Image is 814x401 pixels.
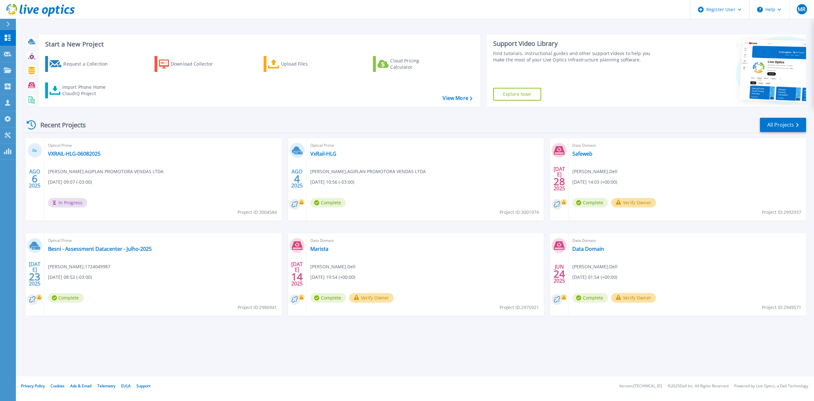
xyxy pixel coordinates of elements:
span: Complete [48,293,84,303]
div: AGO 2025 [29,167,41,190]
a: View More [443,95,472,101]
li: Powered by Live Optics, a Dell Technology [734,384,808,388]
span: [PERSON_NAME] , 1724049987 [48,263,110,270]
span: Project ID: 2986941 [238,304,277,311]
div: Import Phone Home CloudIQ Project [62,84,112,97]
a: Support [136,383,150,389]
span: 4 [294,176,300,181]
span: Data Domain [572,142,802,149]
div: Find tutorials, instructional guides and other support videos to help you make the most of your L... [493,50,658,63]
span: [PERSON_NAME] , AGIPLAN PROMOTORA VENDAS LTDA [48,168,163,175]
span: Project ID: 2975921 [500,304,539,311]
span: Complete [572,293,608,303]
span: In Progress [48,198,87,208]
div: JUN 2025 [553,262,565,285]
a: Request a Collection [45,56,116,72]
span: 6 [32,176,38,181]
a: Cookies [51,383,65,389]
a: VXRAIL-HLG-06082025 [48,151,100,157]
span: [DATE] 01:54 (+00:00) [572,274,617,281]
div: [DATE] 2025 [291,262,303,285]
span: Complete [310,293,346,303]
span: 24 [554,271,565,277]
span: Optical Prime [310,142,540,149]
span: [DATE] 08:52 (-03:00) [48,274,92,281]
li: © 2025 Dell Inc. All Rights Reserved [668,384,728,388]
span: Project ID: 3004584 [238,209,277,216]
a: Explore Now! [493,88,542,101]
a: VxRail-HLG [310,151,336,157]
a: Besni - Assessment Datacenter - Julho-2025 [48,246,152,252]
span: [PERSON_NAME] , Dell [310,263,355,270]
span: 14 [291,274,303,279]
span: [DATE] 09:07 (-03:00) [48,179,92,186]
a: Data Domain [572,246,604,252]
span: [PERSON_NAME] , Dell [572,168,617,175]
div: Upload Files [281,58,332,70]
span: 23 [29,274,40,279]
button: Verify Owner [349,293,394,303]
div: AGO 2025 [291,167,303,190]
span: [DATE] 10:56 (-03:00) [310,179,354,186]
span: Data Domain [572,237,802,244]
span: Complete [310,198,346,208]
div: Cloud Pricing Calculator [390,58,441,70]
span: [PERSON_NAME] , Dell [572,263,617,270]
a: Ads & Email [70,383,92,389]
li: Version: [TECHNICAL_ID] [619,384,662,388]
span: Data Domain [310,237,540,244]
h3: 0 [27,147,42,154]
a: Safeweb [572,151,592,157]
div: Support Video Library [493,39,658,48]
span: [DATE] 14:03 (+00:00) [572,179,617,186]
span: MR [798,7,805,12]
div: [DATE] 2025 [29,262,41,285]
span: 28 [554,179,565,184]
span: [PERSON_NAME] , AGIPLAN PROMOTORA VENDAS LTDA [310,168,426,175]
a: EULA [121,383,131,389]
a: Marista [310,246,328,252]
span: % [35,149,37,152]
span: Complete [572,198,608,208]
div: Request a Collection [63,58,114,70]
a: Download Collector [155,56,225,72]
span: [DATE] 19:54 (+00:00) [310,274,355,281]
div: Recent Projects [24,117,94,133]
a: Privacy Policy [21,383,45,389]
button: Verify Owner [611,293,656,303]
a: All Projects [760,118,806,132]
button: Verify Owner [611,198,656,208]
span: Project ID: 2992937 [762,209,801,216]
div: [DATE] 2025 [553,167,565,190]
h3: Start a New Project [45,41,472,48]
span: Project ID: 2949571 [762,304,801,311]
span: Project ID: 3001974 [500,209,539,216]
a: Cloud Pricing Calculator [373,56,444,72]
a: Telemetry [97,383,115,389]
span: Optical Prime [48,142,278,149]
a: Upload Files [264,56,335,72]
div: Download Collector [171,58,222,70]
span: Optical Prime [48,237,278,244]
